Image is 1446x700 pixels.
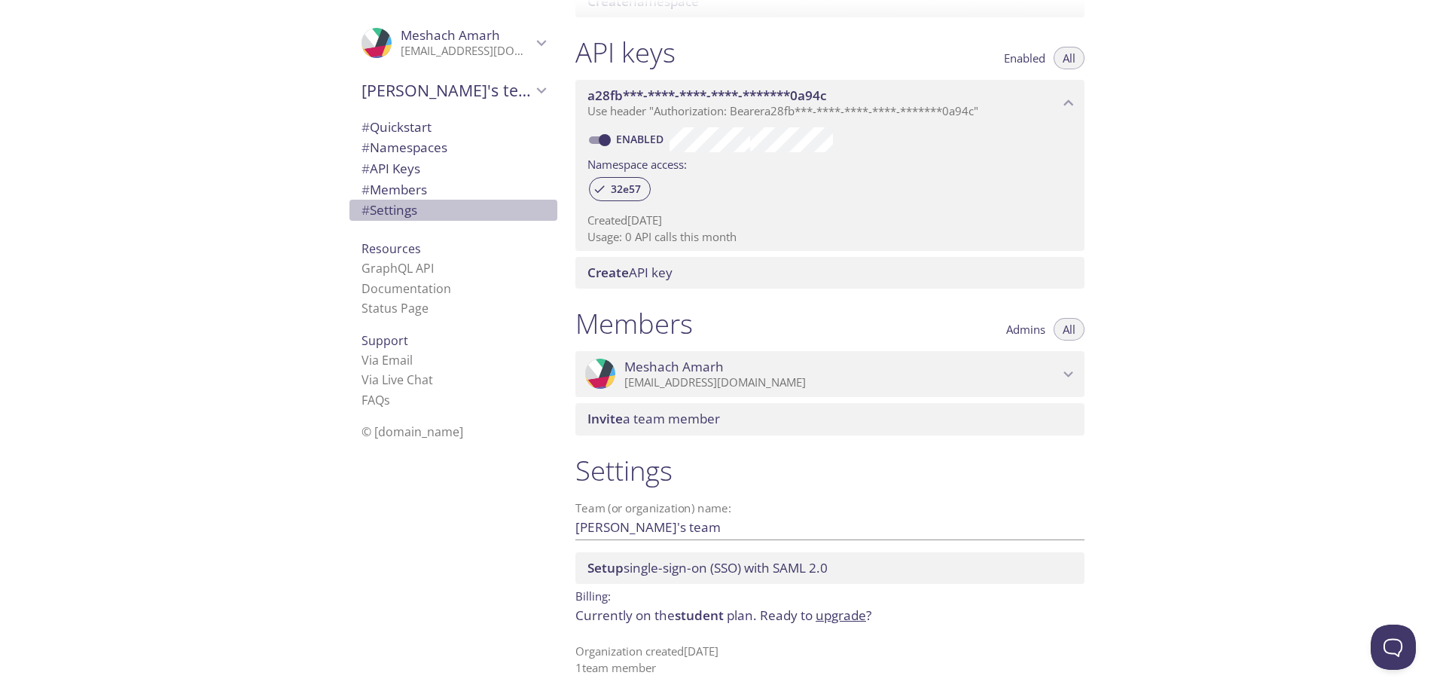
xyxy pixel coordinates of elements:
[575,403,1084,435] div: Invite a team member
[349,18,557,68] div: Meshach Amarh
[361,423,463,440] span: © [DOMAIN_NAME]
[361,240,421,257] span: Resources
[575,351,1084,398] div: Meshach Amarh
[587,229,1072,245] p: Usage: 0 API calls this month
[361,201,417,219] span: Settings
[401,44,532,59] p: [EMAIL_ADDRESS][DOMAIN_NAME]
[361,118,370,136] span: #
[361,160,420,177] span: API Keys
[575,503,732,514] label: Team (or organization) name:
[575,606,1084,625] p: Currently on the plan.
[624,375,1059,390] p: [EMAIL_ADDRESS][DOMAIN_NAME]
[575,454,1084,488] h1: Settings
[816,607,866,624] a: upgrade
[575,643,1084,676] p: Organization created [DATE] 1 team member
[624,359,724,375] span: Meshach Amarh
[349,137,557,158] div: Namespaces
[361,160,370,177] span: #
[587,410,720,427] span: a team member
[589,177,651,201] div: 32e57
[361,118,432,136] span: Quickstart
[760,607,871,624] span: Ready to ?
[361,80,532,101] span: [PERSON_NAME]'s team
[587,212,1072,228] p: Created [DATE]
[587,264,629,281] span: Create
[361,300,429,316] a: Status Page
[587,559,828,576] span: single-sign-on (SSO) with SAML 2.0
[349,179,557,200] div: Members
[361,139,447,156] span: Namespaces
[361,139,370,156] span: #
[995,47,1054,69] button: Enabled
[361,332,408,349] span: Support
[349,200,557,221] div: Team Settings
[349,117,557,138] div: Quickstart
[361,181,427,198] span: Members
[361,352,413,368] a: Via Email
[1054,47,1084,69] button: All
[587,264,673,281] span: API key
[361,392,390,408] a: FAQ
[587,152,687,174] label: Namespace access:
[349,71,557,110] div: Meshach's team
[361,371,433,388] a: Via Live Chat
[361,260,434,277] a: GraphQL API
[575,257,1084,289] div: Create API Key
[349,158,557,179] div: API Keys
[575,584,1084,606] p: Billing:
[587,559,624,576] span: Setup
[384,392,390,408] span: s
[614,132,670,146] a: Enabled
[997,318,1054,341] button: Admins
[602,182,650,196] span: 32e57
[361,201,370,219] span: #
[575,35,676,69] h1: API keys
[1371,625,1416,670] iframe: Help Scout Beacon - Open
[401,26,500,44] span: Meshach Amarh
[575,307,693,341] h1: Members
[361,181,370,198] span: #
[675,607,724,624] span: student
[575,552,1084,584] div: Setup SSO
[1054,318,1084,341] button: All
[587,410,623,427] span: Invite
[361,280,451,297] a: Documentation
